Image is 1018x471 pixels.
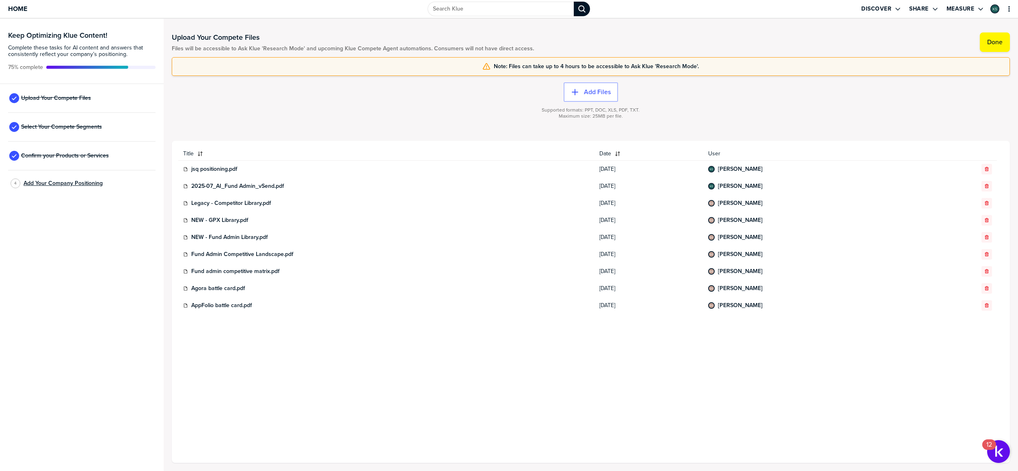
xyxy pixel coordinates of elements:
a: Fund admin competitive matrix.pdf [191,268,279,275]
span: Supported formats: PPT, DOC, XLS, PDF, TXT. [542,107,640,113]
h1: Upload Your Compete Files [172,32,534,42]
label: Measure [947,5,975,13]
span: [DATE] [599,302,698,309]
a: [PERSON_NAME] [718,268,763,275]
span: 4 [14,180,17,186]
h3: Keep Optimizing Klue Content! [8,32,156,39]
button: Date [594,147,703,160]
div: Kevan Harris [708,302,715,309]
button: Add Files [564,82,618,102]
span: Upload Your Compete Files [21,95,91,101]
a: AppFolio battle card.pdf [191,302,252,309]
label: Discover [861,5,891,13]
img: f1a6b370b2ae9a55740d8b08b52e0c16-sml.png [991,5,999,13]
span: Home [8,5,27,12]
span: Maximum size: 25MB per file. [559,113,623,119]
span: [DATE] [599,251,698,258]
div: 12 [986,445,992,455]
a: [PERSON_NAME] [718,251,763,258]
label: Add Files [584,88,611,96]
img: f1a6b370b2ae9a55740d8b08b52e0c16-sml.png [709,167,714,172]
a: NEW - GPX Library.pdf [191,217,248,224]
span: [DATE] [599,166,698,172]
span: [DATE] [599,268,698,275]
div: Kristine Stewart [708,166,715,172]
a: [PERSON_NAME] [718,285,763,292]
span: Title [183,151,194,157]
label: Done [987,38,1003,46]
div: Kevan Harris [708,285,715,292]
a: [PERSON_NAME] [718,234,763,241]
img: f1a6b370b2ae9a55740d8b08b52e0c16-sml.png [709,184,714,189]
span: Date [599,151,611,157]
div: Kristine Stewart [708,183,715,189]
button: Open Resource Center, 12 new notifications [987,440,1010,463]
a: [PERSON_NAME] [718,217,763,224]
a: Fund Admin Competitive Landscape.pdf [191,251,293,258]
a: [PERSON_NAME] [718,200,763,206]
div: Kevan Harris [708,200,715,206]
a: jsq positioning.pdf [191,166,237,172]
span: [DATE] [599,217,698,224]
a: 2025-07_AI_Fund Admin_vSend.pdf [191,183,284,189]
div: Kevan Harris [708,234,715,241]
a: Legacy - Competitor Library.pdf [191,200,271,206]
span: Confirm your Products or Services [21,153,109,159]
div: Kevan Harris [708,268,715,275]
span: Note: Files can take up to 4 hours to be accessible to Ask Klue 'Research Mode'. [494,63,699,70]
div: Search Klue [574,2,590,16]
a: [PERSON_NAME] [718,166,763,172]
img: 6823b1dda9b1d5ac759864e5057e3ea8-sml.png [709,218,714,223]
a: NEW - Fund Admin Library.pdf [191,234,268,241]
span: Select Your Compete Segments [21,124,102,130]
input: Search Klue [428,2,574,16]
span: Active [8,64,43,71]
span: Add Your Company Positioning [24,180,103,187]
span: [DATE] [599,234,698,241]
label: Share [909,5,929,13]
span: Complete these tasks for AI content and answers that consistently reflect your company’s position... [8,45,156,58]
img: 6823b1dda9b1d5ac759864e5057e3ea8-sml.png [709,201,714,206]
span: Files will be accessible to Ask Klue 'Research Mode' and upcoming Klue Compete Agent automations.... [172,45,534,52]
div: Kevan Harris [708,251,715,258]
div: Kevan Harris [708,217,715,224]
a: [PERSON_NAME] [718,302,763,309]
span: [DATE] [599,200,698,206]
img: 6823b1dda9b1d5ac759864e5057e3ea8-sml.png [709,303,714,308]
a: Agora battle card.pdf [191,285,245,292]
div: Kristine Stewart [990,4,999,13]
img: 6823b1dda9b1d5ac759864e5057e3ea8-sml.png [709,286,714,291]
img: 6823b1dda9b1d5ac759864e5057e3ea8-sml.png [709,269,714,274]
button: Title [178,147,594,160]
img: 6823b1dda9b1d5ac759864e5057e3ea8-sml.png [709,235,714,240]
a: [PERSON_NAME] [718,183,763,189]
span: [DATE] [599,183,698,189]
span: User [708,151,921,157]
img: 6823b1dda9b1d5ac759864e5057e3ea8-sml.png [709,252,714,257]
a: Edit Profile [990,4,1000,14]
span: [DATE] [599,285,698,292]
button: Done [980,32,1010,52]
